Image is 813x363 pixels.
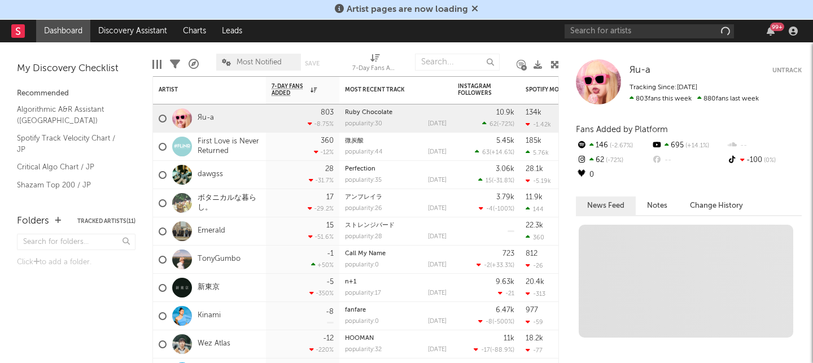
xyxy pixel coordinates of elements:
[198,170,223,180] a: dawgss
[345,194,447,200] div: アンブレイラ
[345,138,364,144] a: 微炭酸
[576,196,636,215] button: News Feed
[428,262,447,268] div: [DATE]
[770,23,784,31] div: 99 +
[526,318,543,326] div: -59
[272,83,308,97] span: 7-Day Fans Added
[198,137,260,156] a: First Love is Never Returned
[428,318,447,325] div: [DATE]
[493,178,513,184] span: -31.8 %
[526,86,610,93] div: Spotify Monthly Listeners
[345,307,447,313] div: fanfare
[345,121,382,127] div: popularity: 30
[479,205,514,212] div: ( )
[352,62,397,76] div: 7-Day Fans Added (7-Day Fans Added)
[17,215,49,228] div: Folders
[321,109,334,116] div: 803
[526,290,545,298] div: -313
[630,95,692,102] span: 803 fans this week
[630,65,650,75] span: Яu-a
[17,132,124,155] a: Spotify Track Velocity Chart / JP
[727,153,802,168] div: -100
[630,65,650,76] a: Яu-a
[326,194,334,201] div: 17
[326,222,334,229] div: 15
[237,59,282,66] span: Most Notified
[428,290,447,296] div: [DATE]
[345,279,447,285] div: n+1
[345,194,382,200] a: アンブレイラ
[684,143,709,149] span: +14.1 %
[486,319,492,325] span: -8
[325,165,334,173] div: 28
[314,148,334,156] div: -12 %
[345,335,447,342] div: HOOMAN
[491,150,513,156] span: +14.6 %
[309,290,334,297] div: -350 %
[175,20,214,42] a: Charts
[352,48,397,81] div: 7-Day Fans Added (7-Day Fans Added)
[214,20,250,42] a: Leads
[323,335,334,342] div: -12
[345,205,382,212] div: popularity: 26
[608,143,633,149] span: -2.67 %
[345,318,379,325] div: popularity: 0
[17,62,135,76] div: My Discovery Checklist
[481,347,490,353] span: -17
[347,5,468,14] span: Artist pages are now loading
[471,5,478,14] span: Dismiss
[308,120,334,128] div: -8.75 %
[651,153,726,168] div: --
[636,196,679,215] button: Notes
[345,290,381,296] div: popularity: 17
[345,335,374,342] a: HOOMAN
[345,251,386,257] a: Call My Name
[526,165,543,173] div: 28.1k
[327,250,334,257] div: -1
[90,20,175,42] a: Discovery Assistant
[767,27,775,36] button: 99+
[189,48,199,81] div: A&R Pipeline
[486,206,493,212] span: -4
[502,250,514,257] div: 723
[482,150,489,156] span: 63
[478,177,514,184] div: ( )
[308,205,334,212] div: -29.2 %
[170,48,180,81] div: Filters
[428,234,447,240] div: [DATE]
[496,109,514,116] div: 10.9k
[486,178,492,184] span: 15
[526,278,544,286] div: 20.4k
[345,110,447,116] div: Ruby Chocolate
[428,177,447,183] div: [DATE]
[198,255,241,264] a: TonyGumbo
[345,251,447,257] div: Call My Name
[345,149,383,155] div: popularity: 44
[428,149,447,155] div: [DATE]
[345,86,430,93] div: Most Recent Track
[309,346,334,353] div: -220 %
[77,218,135,224] button: Tracked Artists(11)
[17,87,135,100] div: Recommended
[526,109,541,116] div: 134k
[495,206,513,212] span: -100 %
[305,60,320,67] button: Save
[308,233,334,240] div: -51.6 %
[526,149,549,156] div: 5.76k
[311,261,334,269] div: +50 %
[630,95,759,102] span: 880 fans last week
[576,138,651,153] div: 146
[345,110,392,116] a: Ruby Chocolate
[345,138,447,144] div: 微炭酸
[526,335,543,342] div: 18.2k
[496,165,514,173] div: 3.06k
[345,166,375,172] a: Perfection
[415,54,500,71] input: Search...
[17,103,124,126] a: Algorithmic A&R Assistant ([GEOGRAPHIC_DATA])
[651,138,726,153] div: 695
[159,86,243,93] div: Artist
[526,234,544,241] div: 360
[475,148,514,156] div: ( )
[526,222,543,229] div: 22.3k
[576,153,651,168] div: 62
